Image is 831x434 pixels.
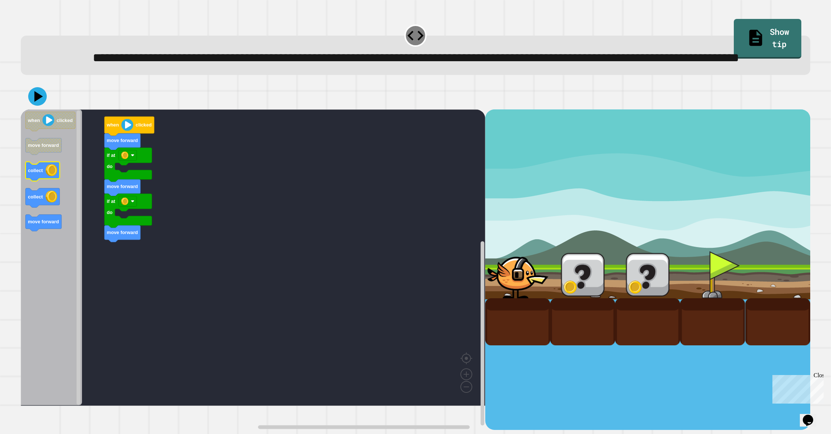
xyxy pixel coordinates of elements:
[800,404,824,427] iframe: chat widget
[107,198,115,204] text: if at
[28,168,43,173] text: collect
[107,230,138,235] text: move forward
[28,194,43,200] text: collect
[28,142,59,148] text: move forward
[769,372,824,404] iframe: chat widget
[106,122,119,128] text: when
[734,19,801,59] a: Show tip
[27,117,40,123] text: when
[107,210,113,215] text: do
[107,184,138,189] text: move forward
[107,164,113,169] text: do
[57,117,73,123] text: clicked
[135,122,151,128] text: clicked
[107,152,115,158] text: if at
[28,219,59,224] text: move forward
[21,109,485,430] div: Blockly Workspace
[107,138,138,143] text: move forward
[3,3,51,47] div: Chat with us now!Close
